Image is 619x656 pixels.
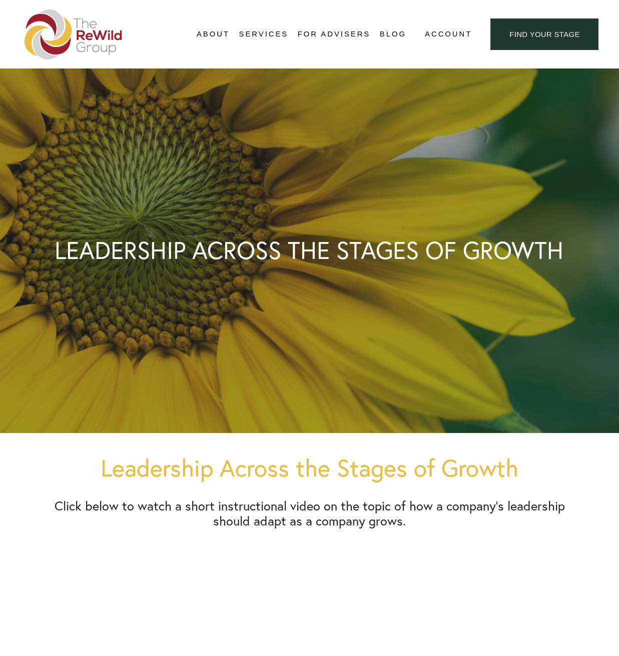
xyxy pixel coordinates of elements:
span: Services [239,27,289,41]
h1: LEADERSHIP ACROSS THE STAGES OF GROWTH [55,238,563,262]
h1: Leadership Across the Stages of Growth [55,454,565,481]
a: folder dropdown [197,27,230,42]
img: The ReWild Group [25,9,123,59]
a: folder dropdown [239,27,289,42]
a: Account [425,27,472,41]
a: For Advisers [298,27,370,42]
a: find your stage [490,18,598,50]
h2: Click below to watch a short instructional video on the topic of how a company’s leadership shoul... [55,498,565,528]
span: About [197,27,230,41]
a: Blog [380,27,406,42]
